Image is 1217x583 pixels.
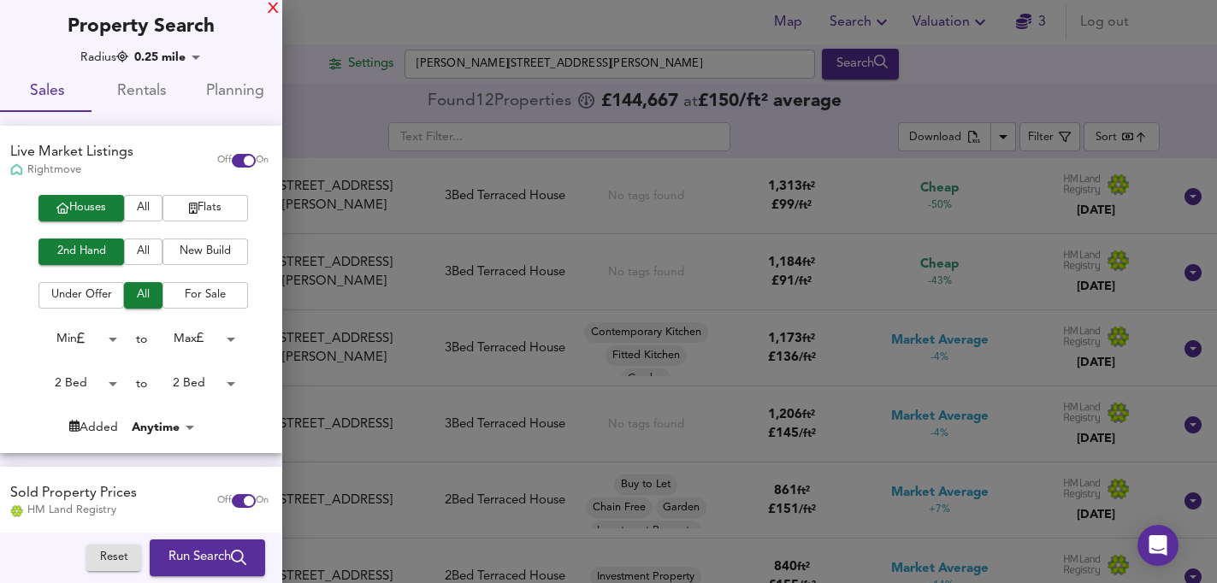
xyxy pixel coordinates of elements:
[29,370,123,397] div: 2 Bed
[198,79,272,105] span: Planning
[133,198,154,218] span: All
[10,503,137,518] div: HM Land Registry
[171,242,239,262] span: New Build
[256,154,269,168] span: On
[80,49,128,66] div: Radius
[69,419,118,436] div: Added
[147,370,241,397] div: 2 Bed
[217,154,232,168] span: Off
[86,545,141,572] button: Reset
[104,79,178,105] span: Rentals
[95,549,133,568] span: Reset
[10,484,137,503] div: Sold Property Prices
[171,198,239,218] span: Flats
[162,282,248,309] button: For Sale
[10,162,133,178] div: Rightmove
[10,163,23,178] img: Rightmove
[29,326,123,352] div: Min
[129,49,206,66] div: 0.25 mile
[124,238,162,265] button: All
[127,419,200,436] div: Anytime
[133,286,154,305] span: All
[150,540,265,576] button: Run Search
[136,375,147,392] div: to
[268,3,279,15] div: X
[162,238,248,265] button: New Build
[217,494,232,508] span: Off
[47,242,115,262] span: 2nd Hand
[147,326,241,352] div: Max
[47,198,115,218] span: Houses
[38,282,124,309] button: Under Offer
[47,286,115,305] span: Under Offer
[133,242,154,262] span: All
[124,282,162,309] button: All
[136,331,147,348] div: to
[10,79,84,105] span: Sales
[171,286,239,305] span: For Sale
[38,195,124,221] button: Houses
[168,547,246,569] span: Run Search
[256,494,269,508] span: On
[1137,525,1179,566] div: Open Intercom Messenger
[162,195,248,221] button: Flats
[10,143,133,162] div: Live Market Listings
[38,238,124,265] button: 2nd Hand
[10,505,23,517] img: Land Registry
[124,195,162,221] button: All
